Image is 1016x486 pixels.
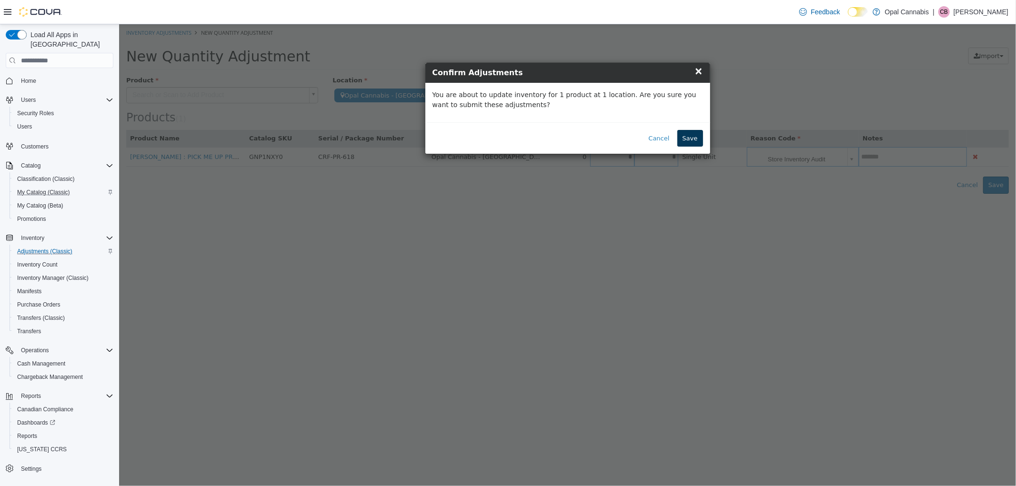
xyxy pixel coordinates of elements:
button: Users [2,93,117,107]
span: Users [17,94,113,106]
span: Purchase Orders [13,299,113,310]
button: Cancel [524,106,556,123]
span: Canadian Compliance [13,404,113,415]
span: Settings [17,463,113,475]
a: Settings [17,463,45,475]
span: Chargeback Management [13,371,113,383]
button: Cash Management [10,357,117,370]
button: Transfers (Classic) [10,311,117,325]
span: My Catalog (Classic) [13,187,113,198]
span: Users [21,96,36,104]
button: Users [17,94,40,106]
span: Manifests [13,286,113,297]
button: Reports [17,390,45,402]
a: Purchase Orders [13,299,64,310]
button: Inventory Count [10,258,117,271]
p: | [933,6,935,18]
a: Feedback [795,2,844,21]
button: Catalog [17,160,44,171]
div: Colton Bourque [938,6,950,18]
button: Catalog [2,159,117,172]
span: Transfers (Classic) [13,312,113,324]
a: Customers [17,141,52,152]
button: Security Roles [10,107,117,120]
a: Classification (Classic) [13,173,79,185]
span: Catalog [17,160,113,171]
button: Inventory [2,231,117,245]
span: [US_STATE] CCRS [17,446,67,453]
button: Chargeback Management [10,370,117,384]
a: Dashboards [13,417,59,428]
span: Washington CCRS [13,444,113,455]
h4: Confirm Adjustments [313,43,584,54]
span: Manifests [17,288,41,295]
button: Operations [17,345,53,356]
a: Dashboards [10,416,117,429]
span: Customers [17,140,113,152]
span: Chargeback Management [17,373,83,381]
span: Promotions [17,215,46,223]
a: Adjustments (Classic) [13,246,76,257]
span: My Catalog (Beta) [13,200,113,211]
span: Inventory Manager (Classic) [17,274,89,282]
a: [US_STATE] CCRS [13,444,70,455]
span: Classification (Classic) [17,175,75,183]
button: [US_STATE] CCRS [10,443,117,456]
button: My Catalog (Beta) [10,199,117,212]
button: Reports [2,389,117,403]
span: Cash Management [13,358,113,369]
span: Load All Apps in [GEOGRAPHIC_DATA] [27,30,113,49]
p: [PERSON_NAME] [954,6,1008,18]
span: Users [13,121,113,132]
span: Operations [17,345,113,356]
span: Purchase Orders [17,301,60,308]
span: Promotions [13,213,113,225]
span: Inventory [21,234,44,242]
span: Home [21,77,36,85]
button: Home [2,74,117,88]
span: Operations [21,347,49,354]
span: Dashboards [17,419,55,426]
span: Cash Management [17,360,65,367]
button: Customers [2,139,117,153]
button: Classification (Classic) [10,172,117,186]
span: Transfers [13,326,113,337]
span: Canadian Compliance [17,406,73,413]
span: CB [940,6,948,18]
span: Reports [17,432,37,440]
button: Settings [2,462,117,476]
a: Users [13,121,36,132]
span: Users [17,123,32,130]
span: Customers [21,143,49,150]
a: Reports [13,430,41,442]
span: Reports [13,430,113,442]
span: Security Roles [17,109,54,117]
a: Cash Management [13,358,69,369]
a: My Catalog (Beta) [13,200,67,211]
button: Promotions [10,212,117,226]
span: Adjustments (Classic) [17,248,72,255]
span: Dashboards [13,417,113,428]
span: Classification (Classic) [13,173,113,185]
span: Settings [21,465,41,473]
a: Chargeback Management [13,371,87,383]
a: Home [17,75,40,87]
span: Inventory Manager (Classic) [13,272,113,284]
a: Canadian Compliance [13,404,77,415]
button: Manifests [10,285,117,298]
a: My Catalog (Classic) [13,187,74,198]
button: Users [10,120,117,133]
img: Cova [19,7,62,17]
a: Security Roles [13,108,58,119]
input: Dark Mode [848,7,868,17]
button: Operations [2,344,117,357]
span: Security Roles [13,108,113,119]
span: Transfers (Classic) [17,314,65,322]
span: My Catalog (Classic) [17,188,70,196]
span: Transfers [17,327,41,335]
p: You are about to update inventory for 1 product at 1 location. Are you sure you want to submit th... [313,66,584,86]
button: Canadian Compliance [10,403,117,416]
a: Inventory Manager (Classic) [13,272,92,284]
button: My Catalog (Classic) [10,186,117,199]
button: Inventory [17,232,48,244]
